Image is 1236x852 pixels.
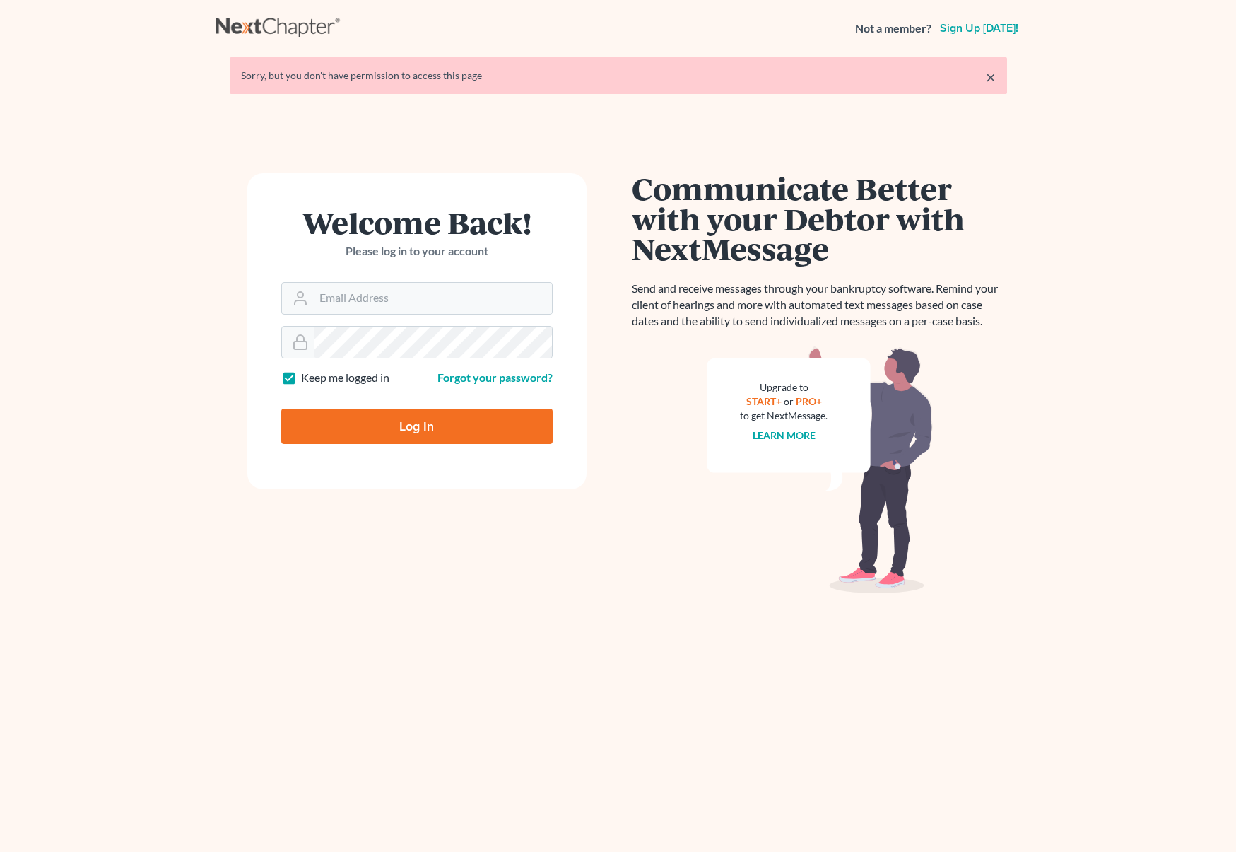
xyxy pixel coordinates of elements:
[707,346,933,594] img: nextmessage_bg-59042aed3d76b12b5cd301f8e5b87938c9018125f34e5fa2b7a6b67550977c72.svg
[632,173,1007,264] h1: Communicate Better with your Debtor with NextMessage
[281,207,553,238] h1: Welcome Back!
[301,370,389,386] label: Keep me logged in
[986,69,996,86] a: ×
[937,23,1021,34] a: Sign up [DATE]!
[796,395,822,407] a: PRO+
[741,380,828,395] div: Upgrade to
[281,409,553,444] input: Log In
[241,69,996,83] div: Sorry, but you don't have permission to access this page
[741,409,828,423] div: to get NextMessage.
[746,395,782,407] a: START+
[855,21,931,37] strong: Not a member?
[632,281,1007,329] p: Send and receive messages through your bankruptcy software. Remind your client of hearings and mo...
[281,243,553,259] p: Please log in to your account
[314,283,552,314] input: Email Address
[784,395,794,407] span: or
[753,429,816,441] a: Learn more
[437,370,553,384] a: Forgot your password?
